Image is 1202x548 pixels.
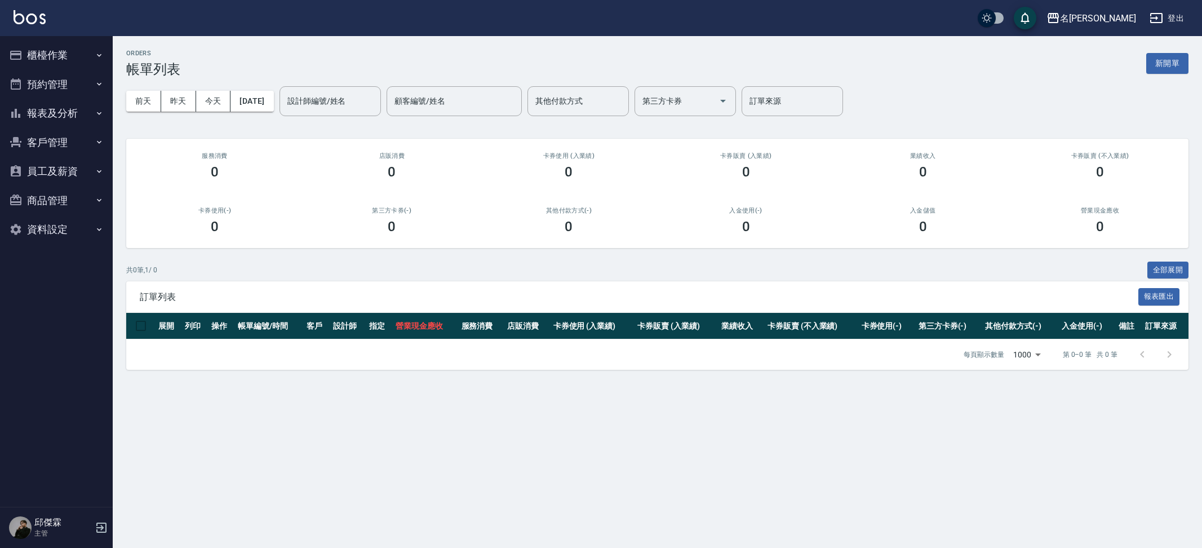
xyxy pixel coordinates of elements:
[565,219,573,235] h3: 0
[211,164,219,180] h3: 0
[1145,8,1188,29] button: 登出
[1147,262,1189,279] button: 全部展開
[504,313,551,339] th: 店販消費
[126,50,180,57] h2: ORDERS
[1059,313,1116,339] th: 入金使用(-)
[964,350,1004,360] p: 每頁顯示數量
[1096,164,1104,180] h3: 0
[1146,53,1188,74] button: 新開單
[742,164,750,180] h3: 0
[1138,288,1180,306] button: 報表匯出
[317,152,467,160] h2: 店販消費
[156,313,182,339] th: 展開
[742,219,750,235] h3: 0
[230,91,273,112] button: [DATE]
[1025,207,1175,214] h2: 營業現金應收
[1096,219,1104,235] h3: 0
[388,219,396,235] h3: 0
[5,99,108,128] button: 報表及分析
[1009,339,1045,370] div: 1000
[671,152,820,160] h2: 卡券販賣 (入業績)
[5,215,108,244] button: 資料設定
[919,164,927,180] h3: 0
[140,207,290,214] h2: 卡券使用(-)
[565,164,573,180] h3: 0
[34,517,92,528] h5: 邱傑霖
[209,313,235,339] th: 操作
[635,313,718,339] th: 卡券販賣 (入業績)
[494,152,644,160] h2: 卡券使用 (入業績)
[126,265,157,275] p: 共 0 筆, 1 / 0
[1063,350,1117,360] p: 第 0–0 筆 共 0 筆
[848,152,998,160] h2: 業績收入
[182,313,209,339] th: 列印
[317,207,467,214] h2: 第三方卡券(-)
[1116,313,1142,339] th: 備註
[1025,152,1175,160] h2: 卡券販賣 (不入業績)
[5,186,108,215] button: 商品管理
[196,91,231,112] button: 今天
[859,313,916,339] th: 卡券使用(-)
[126,91,161,112] button: 前天
[919,219,927,235] h3: 0
[714,92,732,110] button: Open
[34,528,92,538] p: 主管
[211,219,219,235] h3: 0
[5,41,108,70] button: 櫃檯作業
[1014,7,1036,29] button: save
[848,207,998,214] h2: 入金儲值
[366,313,393,339] th: 指定
[5,70,108,99] button: 預約管理
[1146,58,1188,68] a: 新開單
[671,207,820,214] h2: 入金使用(-)
[494,207,644,214] h2: 其他付款方式(-)
[459,313,505,339] th: 服務消費
[5,128,108,157] button: 客戶管理
[718,313,765,339] th: 業績收入
[982,313,1059,339] th: 其他付款方式(-)
[330,313,366,339] th: 設計師
[1042,7,1141,30] button: 名[PERSON_NAME]
[126,61,180,77] h3: 帳單列表
[551,313,635,339] th: 卡券使用 (入業績)
[235,313,304,339] th: 帳單編號/時間
[161,91,196,112] button: 昨天
[14,10,46,24] img: Logo
[765,313,859,339] th: 卡券販賣 (不入業績)
[1060,11,1136,25] div: 名[PERSON_NAME]
[388,164,396,180] h3: 0
[5,157,108,186] button: 員工及薪資
[140,291,1138,303] span: 訂單列表
[916,313,983,339] th: 第三方卡券(-)
[304,313,330,339] th: 客戶
[1142,313,1188,339] th: 訂單來源
[393,313,458,339] th: 營業現金應收
[140,152,290,160] h3: 服務消費
[9,516,32,539] img: Person
[1138,291,1180,302] a: 報表匯出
